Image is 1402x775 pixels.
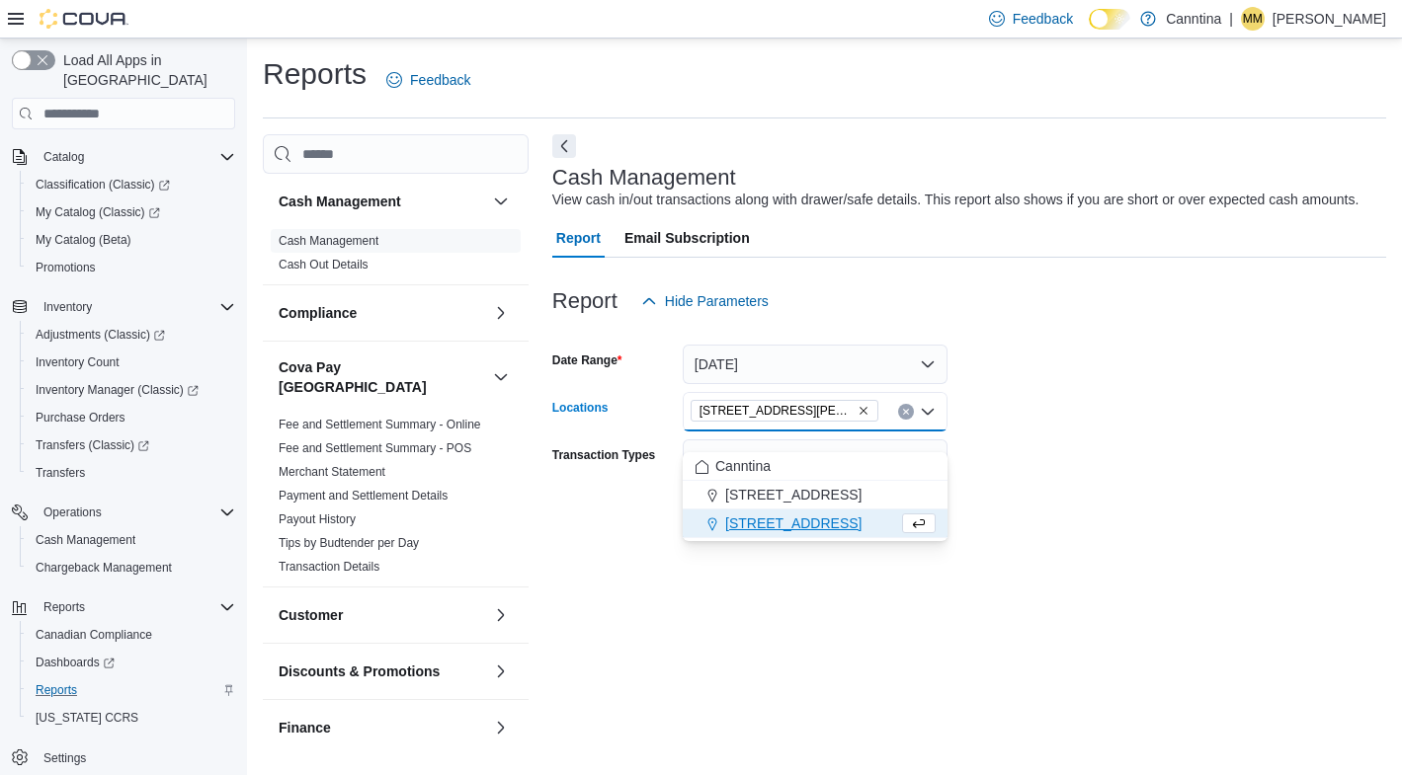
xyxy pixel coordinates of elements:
[552,447,655,463] label: Transaction Types
[20,404,243,431] button: Purchase Orders
[36,354,120,370] span: Inventory Count
[4,593,243,621] button: Reports
[36,532,135,548] span: Cash Management
[4,743,243,772] button: Settings
[43,599,85,615] span: Reports
[700,401,854,421] span: [STREET_ADDRESS][PERSON_NAME]
[43,504,102,520] span: Operations
[28,433,157,457] a: Transfers (Classic)
[683,452,948,481] button: Canntina
[556,218,601,258] span: Report
[20,459,243,487] button: Transfers
[665,291,769,311] span: Hide Parameters
[28,706,235,730] span: Washington CCRS
[279,605,343,625] h3: Customer
[20,321,243,349] a: Adjustments (Classic)
[489,716,513,739] button: Finance
[489,659,513,683] button: Discounts & Promotions
[28,678,235,702] span: Reports
[36,437,149,453] span: Transfers (Classic)
[28,406,235,429] span: Purchase Orders
[858,405,869,417] button: Remove 725 Nelson Street from selection in this group
[36,745,235,770] span: Settings
[20,431,243,459] a: Transfers (Classic)
[279,718,485,737] button: Finance
[28,678,85,702] a: Reports
[279,257,369,272] span: Cash Out Details
[36,410,125,426] span: Purchase Orders
[920,404,936,420] button: Close list of options
[36,232,131,248] span: My Catalog (Beta)
[36,260,96,275] span: Promotions
[36,560,172,576] span: Chargeback Management
[36,295,100,319] button: Inventory
[20,254,243,281] button: Promotions
[279,357,485,397] h3: Cova Pay [GEOGRAPHIC_DATA]
[683,452,948,538] div: Choose from the following options
[28,556,235,580] span: Chargeback Management
[43,299,92,315] span: Inventory
[20,554,243,581] button: Chargeback Management
[43,149,84,165] span: Catalog
[36,382,199,398] span: Inventory Manager (Classic)
[36,327,165,343] span: Adjustments (Classic)
[36,465,85,481] span: Transfers
[489,365,513,389] button: Cova Pay [GEOGRAPHIC_DATA]
[43,750,86,766] span: Settings
[552,190,1360,210] div: View cash in/out transactions along with drawer/safe details. This report also shows if you are s...
[552,166,736,190] h3: Cash Management
[279,536,419,550] a: Tips by Budtender per Day
[279,303,357,323] h3: Compliance
[36,145,92,169] button: Catalog
[279,489,448,503] a: Payment and Settlement Details
[279,465,385,479] a: Merchant Statement
[1273,7,1386,31] p: [PERSON_NAME]
[28,350,127,374] a: Inventory Count
[4,293,243,321] button: Inventory
[55,50,235,90] span: Load All Apps in [GEOGRAPHIC_DATA]
[20,621,243,649] button: Canadian Compliance
[36,595,93,619] button: Reports
[279,605,485,625] button: Customer
[28,406,133,429] a: Purchase Orders
[279,718,331,737] h3: Finance
[28,256,104,279] a: Promotions
[28,256,235,279] span: Promotions
[279,258,369,271] a: Cash Out Details
[279,192,485,211] button: Cash Management
[28,528,143,552] a: Cash Management
[20,171,243,198] a: Classification (Classic)
[4,143,243,171] button: Catalog
[28,323,173,347] a: Adjustments (Classic)
[4,499,243,526] button: Operations
[279,417,481,432] span: Fee and Settlement Summary - Online
[1229,7,1233,31] p: |
[279,559,379,575] span: Transaction Details
[279,535,419,551] span: Tips by Budtender per Day
[28,461,235,485] span: Transfers
[28,433,235,457] span: Transfers (Classic)
[683,345,948,384] button: [DATE]
[36,655,115,670] span: Dashboards
[552,289,618,313] h3: Report
[20,676,243,704] button: Reports
[683,509,948,538] button: [STREET_ADDRESS]
[1089,9,1130,30] input: Dark Mode
[489,603,513,627] button: Customer
[28,556,180,580] a: Chargeback Management
[279,488,448,504] span: Payment and Settlement Details
[36,595,235,619] span: Reports
[28,350,235,374] span: Inventory Count
[279,464,385,480] span: Merchant Statement
[1241,7,1265,31] div: Morgan Meredith
[263,413,529,586] div: Cova Pay [GEOGRAPHIC_DATA]
[263,54,367,94] h1: Reports
[28,378,206,402] a: Inventory Manager (Classic)
[552,134,576,158] button: Next
[279,192,401,211] h3: Cash Management
[279,661,485,681] button: Discounts & Promotions
[683,481,948,509] button: [STREET_ADDRESS]
[279,512,356,526] a: Payout History
[378,60,478,100] a: Feedback
[279,234,378,248] a: Cash Management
